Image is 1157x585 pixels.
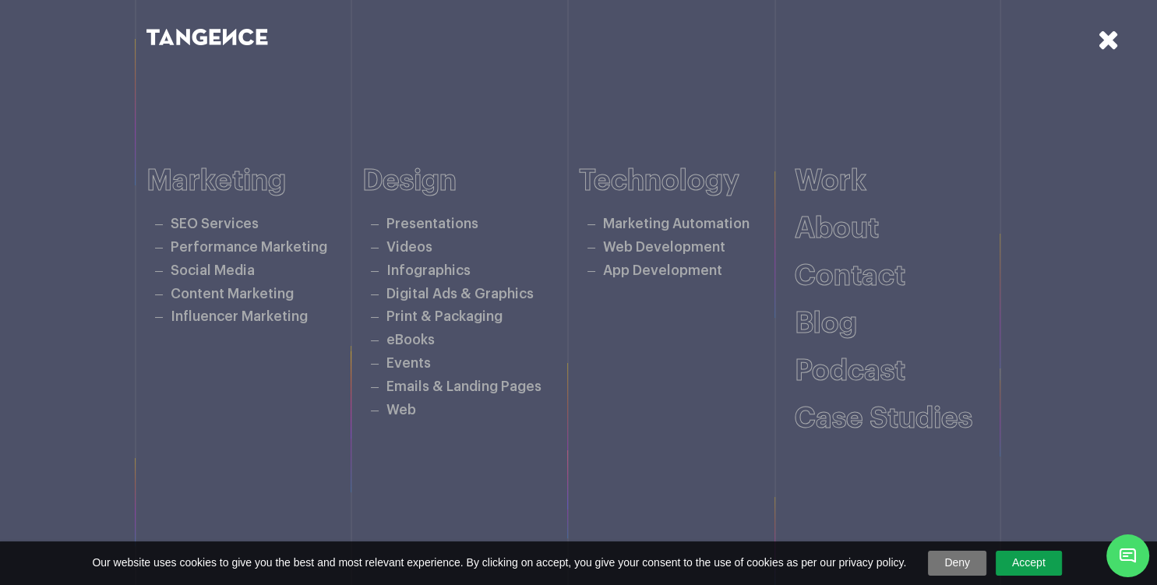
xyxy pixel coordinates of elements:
a: Web [386,404,416,417]
a: Presentations [386,217,478,231]
span: Chat Widget [1106,534,1149,577]
a: Performance Marketing [171,241,327,254]
a: Videos [386,241,432,254]
a: Infographics [386,264,471,277]
a: Contact [795,262,905,291]
h6: Technology [579,165,795,197]
h6: Design [362,165,579,197]
span: Our website uses cookies to give you the best and most relevant experience. By clicking on accept... [92,555,906,571]
a: Blog [795,309,857,338]
a: Influencer Marketing [171,310,308,323]
a: Deny [928,551,986,576]
a: eBooks [386,333,435,347]
a: Case studies [795,404,972,433]
a: Content Marketing [171,287,294,301]
a: Work [795,167,866,196]
a: Print & Packaging [386,310,503,323]
a: About [795,214,879,243]
a: Web Development [603,241,725,254]
a: Emails & Landing Pages [386,380,541,393]
a: Marketing Automation [603,217,750,231]
a: Social Media [171,264,255,277]
a: Digital Ads & Graphics [386,287,534,301]
a: Accept [996,551,1062,576]
a: Events [386,357,431,370]
h6: Marketing [146,165,363,197]
a: App Development [603,264,722,277]
a: SEO Services [171,217,259,231]
a: Podcast [795,357,905,386]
